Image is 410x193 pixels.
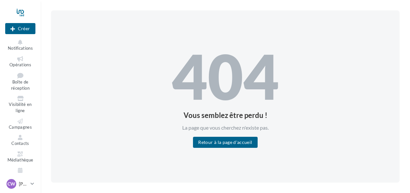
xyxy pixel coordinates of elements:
[5,178,35,190] a: CW [PERSON_NAME]
[5,166,35,180] a: Calendrier
[9,102,32,113] span: Visibilité en ligne
[5,150,35,164] a: Médiathèque
[19,181,28,187] p: [PERSON_NAME]
[5,23,35,34] button: Créer
[5,38,35,52] button: Notifications
[5,55,35,69] a: Opérations
[5,71,35,92] a: Boîte de réception
[7,181,15,187] span: CW
[193,137,257,148] button: Retour à la page d'accueil
[7,157,33,162] span: Médiathèque
[8,45,33,51] span: Notifications
[11,80,30,91] span: Boîte de réception
[9,124,32,130] span: Campagnes
[172,112,279,119] div: Vous semblez être perdu !
[5,95,35,114] a: Visibilité en ligne
[9,62,31,67] span: Opérations
[5,134,35,148] a: Contacts
[11,141,29,146] span: Contacts
[5,117,35,131] a: Campagnes
[5,23,35,34] div: Nouvelle campagne
[172,45,279,107] div: 404
[172,124,279,132] div: La page que vous cherchez n'existe pas.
